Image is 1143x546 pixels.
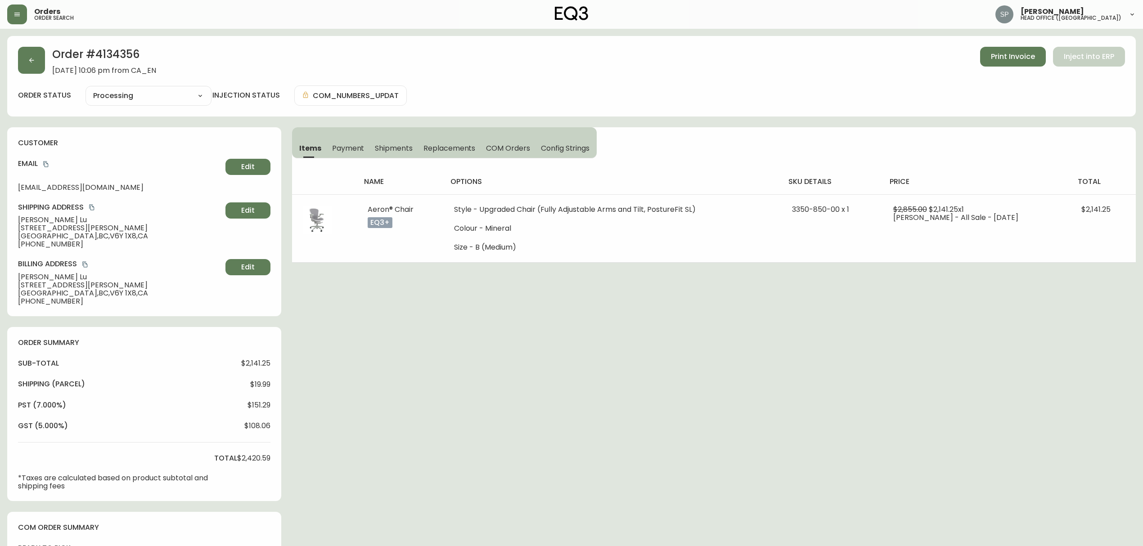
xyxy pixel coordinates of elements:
[241,262,255,272] span: Edit
[486,143,530,153] span: COM Orders
[890,177,1063,187] h4: price
[52,67,156,75] span: [DATE] 10:06 pm from CA_EN
[375,143,413,153] span: Shipments
[34,8,60,15] span: Orders
[18,281,222,289] span: [STREET_ADDRESS][PERSON_NAME]
[18,523,270,533] h4: com order summary
[18,289,222,297] span: [GEOGRAPHIC_DATA] , BC , V6Y 1X8 , CA
[991,52,1035,62] span: Print Invoice
[541,143,589,153] span: Config Strings
[18,379,85,389] h4: Shipping ( Parcel )
[995,5,1013,23] img: 0cb179e7bf3690758a1aaa5f0aafa0b4
[980,47,1046,67] button: Print Invoice
[18,421,68,431] h4: gst (5.000%)
[87,203,96,212] button: copy
[454,206,770,214] li: Style - Upgraded Chair (Fully Adjustable Arms and Tilt, PostureFit SL)
[788,177,875,187] h4: sku details
[1021,8,1084,15] span: [PERSON_NAME]
[454,243,770,251] li: Size - B (Medium)
[18,273,222,281] span: [PERSON_NAME] Lu
[237,454,270,462] span: $2,420.59
[18,216,222,224] span: [PERSON_NAME] Lu
[332,143,364,153] span: Payment
[555,6,588,21] img: logo
[299,143,321,153] span: Items
[214,453,237,463] h4: total
[423,143,475,153] span: Replacements
[893,204,927,215] span: $2,855.00
[368,204,414,215] span: Aeron® Chair
[18,232,222,240] span: [GEOGRAPHIC_DATA] , BC , V6Y 1X8 , CA
[364,177,436,187] h4: name
[52,47,156,67] h2: Order # 4134356
[792,204,849,215] span: 3350-850-00 x 1
[454,224,770,233] li: Colour - Mineral
[34,15,74,21] h5: order search
[18,338,270,348] h4: order summary
[212,90,280,100] h4: injection status
[18,183,222,192] span: [EMAIL_ADDRESS][DOMAIN_NAME]
[225,159,270,175] button: Edit
[18,90,71,100] label: order status
[18,224,222,232] span: [STREET_ADDRESS][PERSON_NAME]
[225,259,270,275] button: Edit
[368,217,392,228] p: eq3+
[1078,177,1129,187] h4: total
[241,206,255,215] span: Edit
[1081,204,1111,215] span: $2,141.25
[303,206,332,234] img: 0822fe5a-213f-45c7-b14c-cef6ebddc79fOptional[Aeron-2023-LPs_0005_850-00.jpg].jpg
[18,240,222,248] span: [PHONE_NUMBER]
[1021,15,1121,21] h5: head office ([GEOGRAPHIC_DATA])
[18,474,237,490] p: *Taxes are calculated based on product subtotal and shipping fees
[250,380,270,389] span: $19.99
[81,260,90,269] button: copy
[225,202,270,219] button: Edit
[244,422,270,430] span: $108.06
[18,138,270,148] h4: customer
[893,212,1018,223] span: [PERSON_NAME] - All Sale - [DATE]
[241,359,270,367] span: $2,141.25
[41,160,50,169] button: copy
[929,204,964,215] span: $2,141.25 x 1
[18,297,222,305] span: [PHONE_NUMBER]
[18,159,222,169] h4: Email
[18,202,222,212] h4: Shipping Address
[18,358,59,368] h4: sub-total
[18,400,66,410] h4: pst (7.000%)
[241,162,255,172] span: Edit
[247,401,270,409] span: $151.29
[450,177,774,187] h4: options
[18,259,222,269] h4: Billing Address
